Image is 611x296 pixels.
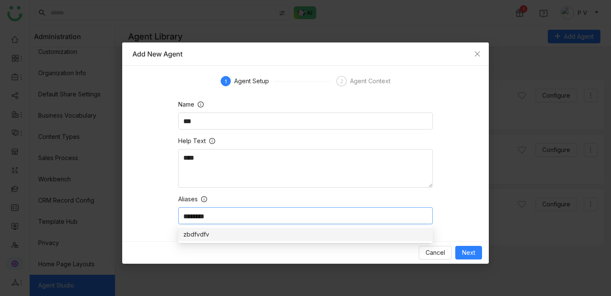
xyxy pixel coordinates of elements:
[178,195,207,204] label: Aliases
[183,230,428,239] div: zbdfvdfv
[340,78,343,85] span: 2
[419,246,452,259] button: Cancel
[224,78,227,85] span: 1
[178,136,215,146] label: Help Text
[466,42,489,65] button: Close
[132,49,479,59] div: Add New Agent
[350,76,390,86] div: Agent Context
[234,76,274,86] div: Agent Setup
[462,248,475,257] span: Next
[455,246,482,259] button: Next
[426,248,445,257] span: Cancel
[178,100,204,109] label: Name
